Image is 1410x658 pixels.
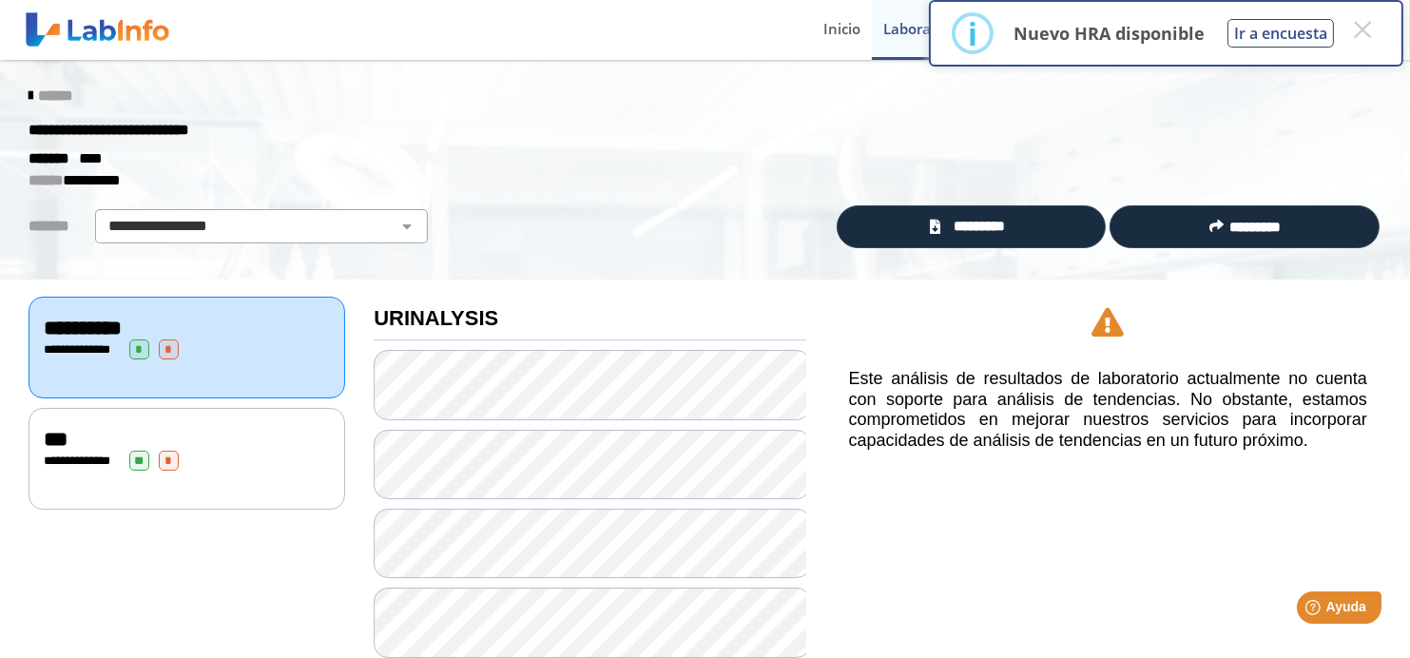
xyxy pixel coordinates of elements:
[849,369,1367,451] h5: Este análisis de resultados de laboratorio actualmente no cuenta con soporte para análisis de ten...
[1014,22,1205,45] p: Nuevo HRA disponible
[1227,19,1334,48] button: Ir a encuesta
[1241,584,1389,637] iframe: Help widget launcher
[1345,12,1380,47] button: Close this dialog
[374,306,498,330] b: URINALYSIS
[968,16,977,50] div: i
